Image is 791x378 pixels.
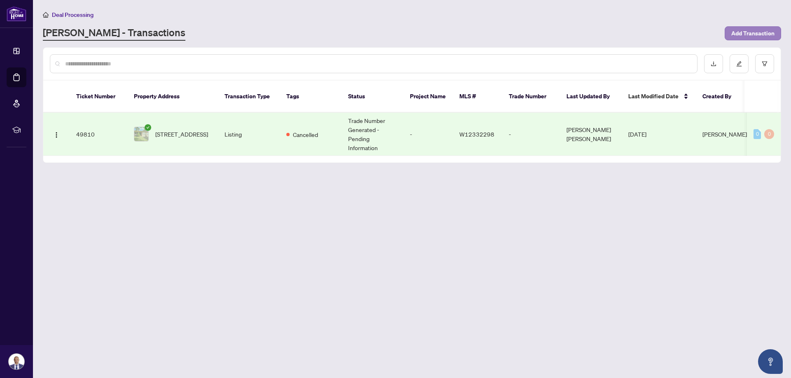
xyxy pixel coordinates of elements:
[43,12,49,18] span: home
[502,81,560,113] th: Trade Number
[560,81,622,113] th: Last Updated By
[711,61,716,67] span: download
[764,129,774,139] div: 0
[730,54,749,73] button: edit
[342,81,403,113] th: Status
[754,129,761,139] div: 0
[736,61,742,67] span: edit
[52,11,94,19] span: Deal Processing
[155,130,208,139] span: [STREET_ADDRESS]
[53,132,60,138] img: Logo
[702,130,747,138] span: [PERSON_NAME]
[7,6,26,21] img: logo
[145,124,151,131] span: check-circle
[628,130,646,138] span: [DATE]
[43,26,185,41] a: [PERSON_NAME] - Transactions
[218,113,280,156] td: Listing
[453,81,502,113] th: MLS #
[293,130,318,139] span: Cancelled
[70,81,127,113] th: Ticket Number
[9,354,24,369] img: Profile Icon
[50,128,63,141] button: Logo
[280,81,342,113] th: Tags
[403,81,453,113] th: Project Name
[342,113,403,156] td: Trade Number Generated - Pending Information
[459,130,494,138] span: W12332298
[622,81,696,113] th: Last Modified Date
[762,61,768,67] span: filter
[704,54,723,73] button: download
[755,54,774,73] button: filter
[403,113,453,156] td: -
[731,27,775,40] span: Add Transaction
[758,349,783,374] button: Open asap
[560,113,622,156] td: [PERSON_NAME] [PERSON_NAME]
[70,113,127,156] td: 49810
[696,81,745,113] th: Created By
[502,113,560,156] td: -
[134,127,148,141] img: thumbnail-img
[725,26,781,40] button: Add Transaction
[127,81,218,113] th: Property Address
[628,92,679,101] span: Last Modified Date
[218,81,280,113] th: Transaction Type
